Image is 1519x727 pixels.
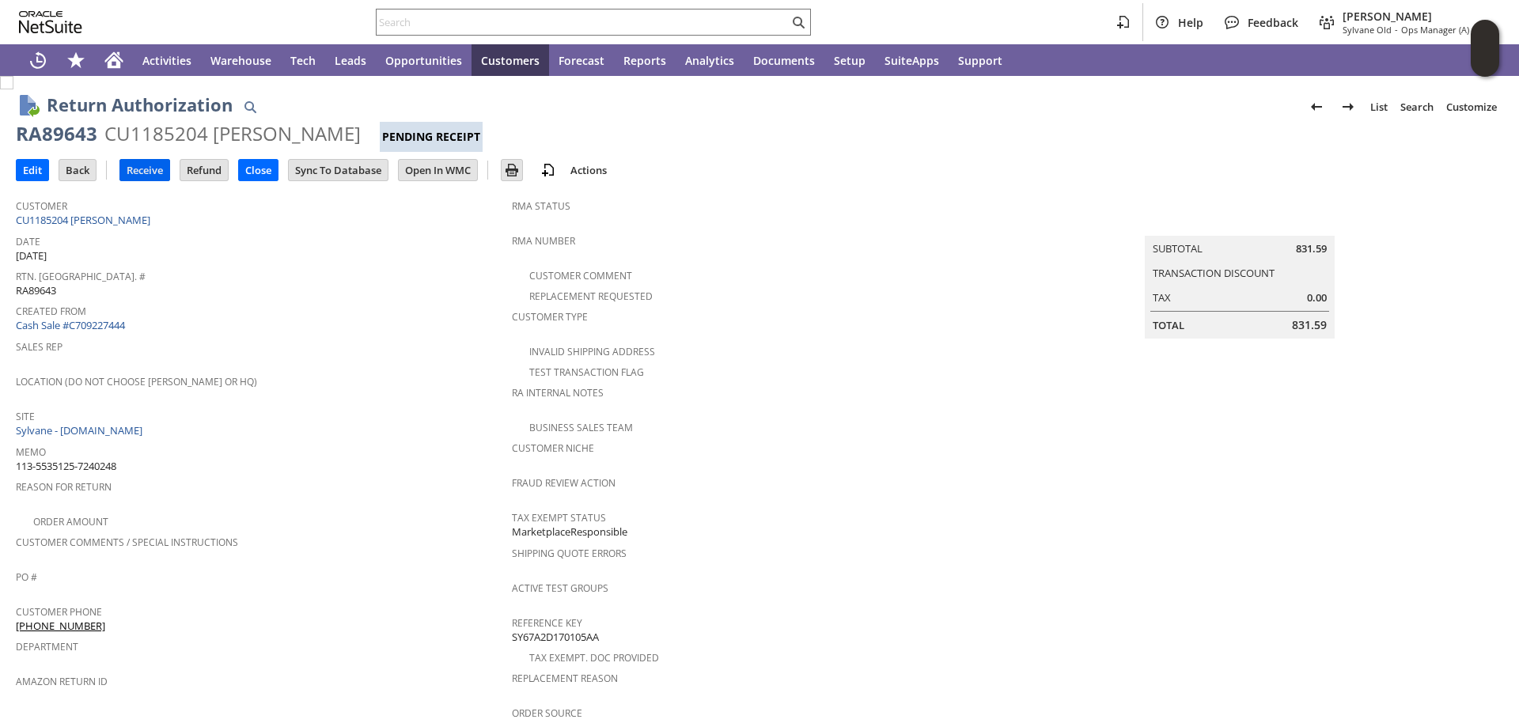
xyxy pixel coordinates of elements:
[47,92,233,118] h1: Return Authorization
[57,44,95,76] div: Shortcuts
[512,581,608,595] a: Active Test Groups
[1153,241,1203,256] a: Subtotal
[512,386,604,399] a: RA Internal Notes
[385,53,462,68] span: Opportunities
[512,310,588,324] a: Customer Type
[529,651,659,665] a: Tax Exempt. Doc Provided
[1307,290,1327,305] span: 0.00
[16,480,112,494] a: Reason For Return
[210,53,271,68] span: Warehouse
[512,616,582,630] a: Reference Key
[239,160,278,180] input: Close
[16,121,97,146] div: RA89643
[529,269,632,282] a: Customer Comment
[529,290,653,303] a: Replacement Requested
[1145,210,1335,236] caption: Summary
[133,44,201,76] a: Activities
[1440,94,1503,119] a: Customize
[1394,94,1440,119] a: Search
[17,160,48,180] input: Edit
[472,44,549,76] a: Customers
[529,421,633,434] a: Business Sales Team
[623,53,666,68] span: Reports
[16,675,108,688] a: Amazon Return ID
[512,630,599,645] span: SY67A2D170105AA
[16,318,125,332] a: Cash Sale #C709227444
[59,160,96,180] input: Back
[1401,24,1491,36] span: Ops Manager (A) (F2L)
[885,53,939,68] span: SuiteApps
[512,524,627,540] span: MarketplaceResponsible
[949,44,1012,76] a: Support
[824,44,875,76] a: Setup
[120,160,169,180] input: Receive
[16,283,56,298] span: RA89643
[241,97,259,116] img: Quick Find
[16,375,257,388] a: Location (Do Not Choose [PERSON_NAME] or HQ)
[399,160,477,180] input: Open In WMC
[1292,317,1327,333] span: 831.59
[614,44,676,76] a: Reports
[481,53,540,68] span: Customers
[512,547,627,560] a: Shipping Quote Errors
[16,305,86,318] a: Created From
[19,44,57,76] a: Recent Records
[1296,241,1327,256] span: 831.59
[335,53,366,68] span: Leads
[512,199,570,213] a: RMA Status
[16,605,102,619] a: Customer Phone
[290,53,316,68] span: Tech
[66,51,85,70] svg: Shortcuts
[1307,97,1326,116] img: Previous
[16,270,146,283] a: Rtn. [GEOGRAPHIC_DATA]. #
[16,640,78,653] a: Department
[512,511,606,524] a: Tax Exempt Status
[1364,94,1394,119] a: List
[142,53,191,68] span: Activities
[529,365,644,379] a: Test Transaction Flag
[1343,9,1491,24] span: [PERSON_NAME]
[16,235,40,248] a: Date
[180,160,228,180] input: Refund
[502,161,521,180] img: Print
[502,160,522,180] input: Print
[380,122,483,152] div: Pending Receipt
[539,161,558,180] img: add-record.svg
[1471,20,1499,77] iframe: Click here to launch Oracle Guided Learning Help Panel
[289,160,388,180] input: Sync To Database
[33,515,108,528] a: Order Amount
[16,340,63,354] a: Sales Rep
[753,53,815,68] span: Documents
[377,13,789,32] input: Search
[28,51,47,70] svg: Recent Records
[16,199,67,213] a: Customer
[1153,318,1184,332] a: Total
[834,53,866,68] span: Setup
[1248,15,1298,30] span: Feedback
[16,410,35,423] a: Site
[685,53,734,68] span: Analytics
[16,423,146,437] a: Sylvane - [DOMAIN_NAME]
[95,44,133,76] a: Home
[1471,49,1499,78] span: Oracle Guided Learning Widget. To move around, please hold and drag
[1178,15,1203,30] span: Help
[512,672,618,685] a: Replacement reason
[958,53,1002,68] span: Support
[512,441,594,455] a: Customer Niche
[1395,24,1398,36] span: -
[564,163,613,177] a: Actions
[1153,266,1275,280] a: Transaction Discount
[16,570,37,584] a: PO #
[559,53,604,68] span: Forecast
[512,234,575,248] a: RMA Number
[16,445,46,459] a: Memo
[1153,290,1171,305] a: Tax
[16,459,116,474] span: 113-5535125-7240248
[529,345,655,358] a: Invalid Shipping Address
[19,11,82,33] svg: logo
[549,44,614,76] a: Forecast
[16,248,47,263] span: [DATE]
[1339,97,1358,116] img: Next
[1343,24,1392,36] span: Sylvane Old
[16,619,105,633] a: [PHONE_NUMBER]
